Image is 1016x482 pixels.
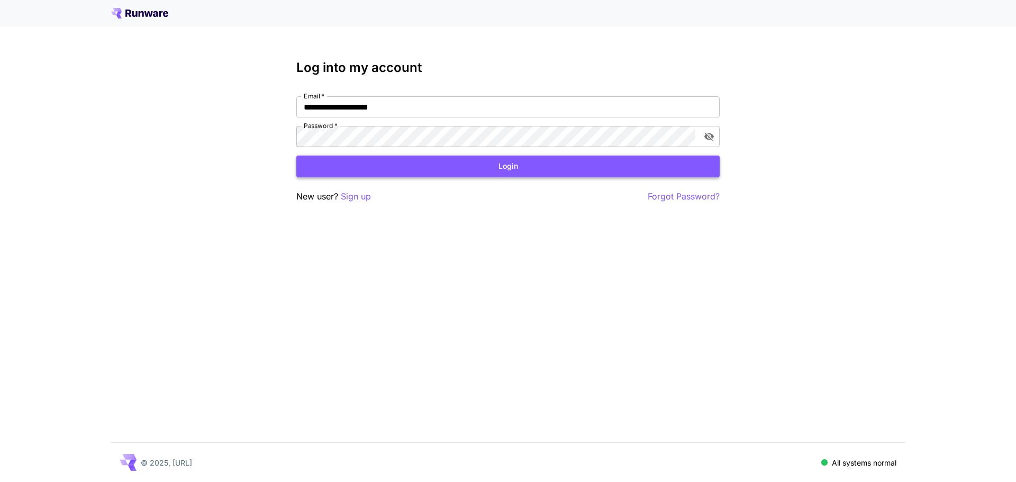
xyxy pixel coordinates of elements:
h3: Log into my account [296,60,720,75]
button: Sign up [341,190,371,203]
button: Login [296,156,720,177]
p: © 2025, [URL] [141,457,192,468]
label: Email [304,92,324,101]
button: Forgot Password? [648,190,720,203]
p: New user? [296,190,371,203]
p: All systems normal [832,457,896,468]
button: toggle password visibility [700,127,719,146]
label: Password [304,121,338,130]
